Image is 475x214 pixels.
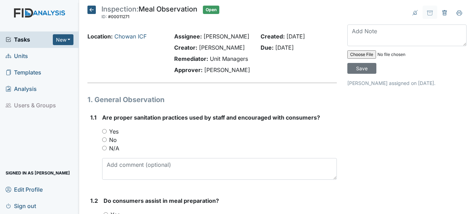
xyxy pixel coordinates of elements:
strong: Assignee: [174,33,202,40]
span: [PERSON_NAME] [204,66,250,73]
span: Open [203,6,219,14]
input: No [102,137,107,142]
a: Chowan ICF [114,33,147,40]
label: N/A [109,144,119,152]
span: Analysis [6,84,37,94]
div: Meal Observation [101,6,197,21]
span: Edit Profile [6,184,43,195]
button: New [53,34,74,45]
input: Save [347,63,376,74]
strong: Remediator: [174,55,208,62]
span: Do consumers assist in meal preparation? [104,197,219,204]
span: Unit Managers [210,55,248,62]
strong: Creator: [174,44,197,51]
label: 1.1 [90,113,97,122]
span: Signed in as [PERSON_NAME] [6,167,70,178]
strong: Approver: [174,66,203,73]
input: Yes [102,129,107,134]
span: Units [6,51,28,62]
label: Yes [109,127,119,136]
span: ID: [101,14,107,19]
input: N/A [102,146,107,150]
span: #00011271 [108,14,129,19]
label: No [109,136,117,144]
a: Tasks [6,35,53,44]
p: [PERSON_NAME] assigned on [DATE]. [347,79,467,87]
span: Sign out [6,200,36,211]
span: [PERSON_NAME] [204,33,249,40]
span: [DATE] [275,44,294,51]
strong: Location: [87,33,113,40]
span: [DATE] [286,33,305,40]
span: Inspection: [101,5,139,13]
strong: Due: [261,44,274,51]
span: [PERSON_NAME] [199,44,245,51]
span: Templates [6,67,41,78]
span: Are proper sanitation practices used by staff and encouraged with consumers? [102,114,320,121]
h1: 1. General Observation [87,94,336,105]
label: 1.2 [90,197,98,205]
strong: Created: [261,33,285,40]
